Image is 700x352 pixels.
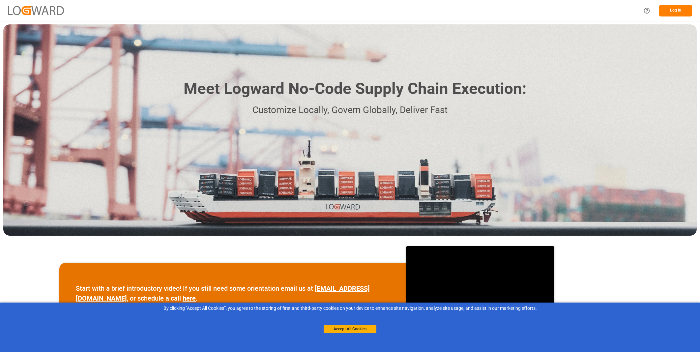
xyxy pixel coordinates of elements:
button: Log In [659,5,692,16]
div: By clicking "Accept All Cookies”, you agree to the storing of first and third-party cookies on yo... [5,305,695,312]
a: here [183,294,196,302]
button: Accept All Cookies [324,325,376,333]
p: Start with a brief introductory video! If you still need some orientation email us at , or schedu... [76,283,390,303]
a: [EMAIL_ADDRESS][DOMAIN_NAME] [76,284,370,302]
h1: Meet Logward No-Code Supply Chain Execution: [184,77,526,101]
img: Logward_new_orange.png [8,6,64,15]
p: Customize Locally, Govern Globally, Deliver Fast [174,103,526,118]
button: Help Center [639,3,654,18]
